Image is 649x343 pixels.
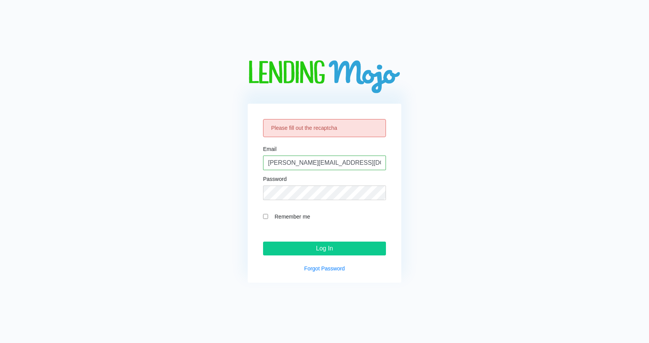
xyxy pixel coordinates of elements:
label: Remember me [271,212,386,221]
img: logo-big.png [248,60,401,94]
div: Please fill out the recaptcha [263,119,386,137]
input: Log In [263,242,386,255]
label: Email [263,146,276,152]
a: Forgot Password [304,265,345,272]
label: Password [263,176,286,182]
